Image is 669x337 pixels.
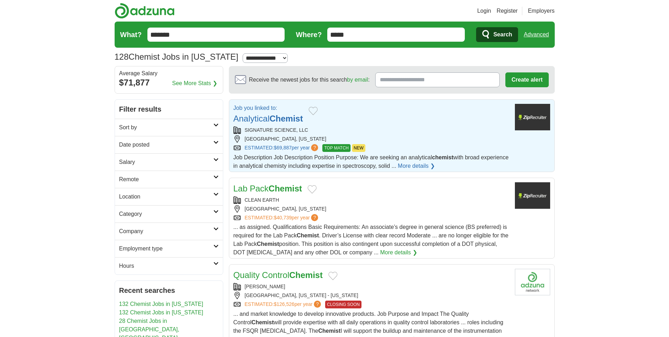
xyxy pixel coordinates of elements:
[432,154,453,160] strong: chemist
[233,270,323,280] a: Quality ControlChemist
[233,135,509,143] div: [GEOGRAPHIC_DATA], [US_STATE]
[398,162,435,170] a: More details ❯
[269,184,302,193] strong: Chemist
[115,136,223,153] a: Date posted
[119,141,213,149] h2: Date posted
[119,76,219,89] div: $71,877
[289,270,323,280] strong: Chemist
[328,272,337,280] button: Add to favorite jobs
[233,224,509,255] span: ... as assigned. Qualifications Basic Requirements: An associate’s degree in general science (BS ...
[115,119,223,136] a: Sort by
[477,7,491,15] a: Login
[119,71,219,76] div: Average Salary
[233,114,303,123] a: AnalyticalChemist
[296,29,322,40] label: Where?
[119,193,213,201] h2: Location
[245,144,320,152] a: ESTIMATED:$69,887per year?
[251,319,274,325] strong: Chemist
[515,104,550,130] img: Company logo
[380,248,417,257] a: More details ❯
[115,205,223,223] a: Category
[119,123,213,132] h2: Sort by
[274,301,294,307] span: $126,526
[120,29,142,40] label: What?
[115,51,129,63] span: 128
[524,28,549,42] a: Advanced
[352,144,365,152] span: NEW
[115,100,223,119] h2: Filter results
[528,7,555,15] a: Employers
[115,188,223,205] a: Location
[119,175,213,184] h2: Remote
[497,7,518,15] a: Register
[233,283,509,290] div: [PERSON_NAME]
[309,107,318,115] button: Add to favorite jobs
[119,301,203,307] a: 132 Chemist Jobs in [US_STATE]
[119,210,213,218] h2: Category
[115,171,223,188] a: Remote
[274,145,292,150] span: $69,887
[119,262,213,270] h2: Hours
[314,301,321,308] span: ?
[245,214,320,221] a: ESTIMATED:$40,739per year?
[347,77,368,83] a: by email
[233,292,509,299] div: [GEOGRAPHIC_DATA], [US_STATE] - [US_STATE]
[233,196,509,204] div: CLEAN EARTH
[515,269,550,295] img: Company logo
[245,301,323,308] a: ESTIMATED:$126,526per year?
[493,28,512,42] span: Search
[311,144,318,151] span: ?
[274,215,292,220] span: $40,739
[233,126,509,134] div: SIGNATURE SCIENCE, LLC
[119,309,203,315] a: 132 Chemist Jobs in [US_STATE]
[257,241,279,247] strong: Chemist
[115,153,223,171] a: Salary
[115,52,238,61] h1: Chemist Jobs in [US_STATE]
[119,244,213,253] h2: Employment type
[505,72,548,87] button: Create alert
[318,328,340,334] strong: Chemist
[269,114,303,123] strong: Chemist
[515,182,550,209] img: Company logo
[233,205,509,213] div: [GEOGRAPHIC_DATA], [US_STATE]
[233,104,303,112] p: Job you linked to:
[172,79,217,88] a: See More Stats ❯
[308,185,317,194] button: Add to favorite jobs
[476,27,518,42] button: Search
[233,184,302,193] a: Lab PackChemist
[115,240,223,257] a: Employment type
[233,154,509,169] span: Job Description Job Description Position Purpose: We are seeking an analytical with broad experie...
[249,76,370,84] span: Receive the newest jobs for this search :
[119,158,213,166] h2: Salary
[311,214,318,221] span: ?
[115,3,175,19] img: Adzuna logo
[322,144,350,152] span: TOP MATCH
[119,285,219,296] h2: Recent searches
[119,227,213,236] h2: Company
[297,232,319,238] strong: Chemist
[325,301,361,308] span: CLOSING SOON
[115,223,223,240] a: Company
[115,257,223,274] a: Hours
